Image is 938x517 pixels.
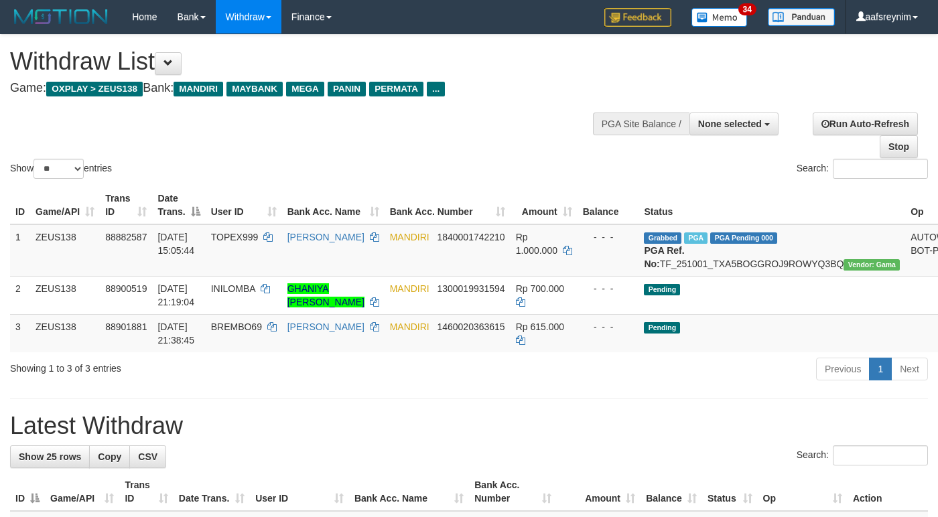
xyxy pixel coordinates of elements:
th: Date Trans.: activate to sort column descending [152,186,205,224]
a: CSV [129,445,166,468]
span: MANDIRI [390,232,429,242]
span: Vendor URL: https://trx31.1velocity.biz [844,259,900,271]
th: Balance: activate to sort column ascending [641,473,702,511]
th: Status: activate to sort column ascending [702,473,758,511]
h4: Game: Bank: [10,82,612,95]
span: [DATE] 15:05:44 [157,232,194,256]
span: Grabbed [644,232,681,244]
th: Game/API: activate to sort column ascending [45,473,119,511]
th: Trans ID: activate to sort column ascending [119,473,173,511]
label: Search: [797,159,928,179]
td: 2 [10,276,30,314]
th: Bank Acc. Number: activate to sort column ascending [469,473,557,511]
span: Copy 1840001742210 to clipboard [437,232,505,242]
img: Feedback.jpg [604,8,671,27]
img: Button%20Memo.svg [691,8,748,27]
td: 3 [10,314,30,352]
td: ZEUS138 [30,314,100,352]
span: Show 25 rows [19,451,81,462]
th: Amount: activate to sort column ascending [557,473,641,511]
a: Next [891,358,928,380]
span: PANIN [328,82,366,96]
th: Action [848,473,928,511]
span: OXPLAY > ZEUS138 [46,82,143,96]
span: MAYBANK [226,82,283,96]
span: 34 [738,3,756,15]
span: Rp 615.000 [516,321,564,332]
a: Previous [816,358,870,380]
th: Status [639,186,905,224]
span: Rp 1.000.000 [516,232,557,256]
a: GHANIYA [PERSON_NAME] [287,283,364,307]
th: ID [10,186,30,224]
span: PGA Pending [710,232,777,244]
span: MANDIRI [174,82,223,96]
th: Op: activate to sort column ascending [758,473,848,511]
select: Showentries [33,159,84,179]
span: Copy [98,451,121,462]
span: [DATE] 21:19:04 [157,283,194,307]
div: PGA Site Balance / [593,113,689,135]
th: Bank Acc. Name: activate to sort column ascending [349,473,469,511]
th: Bank Acc. Number: activate to sort column ascending [385,186,511,224]
span: BREMBO69 [211,321,262,332]
span: MANDIRI [390,321,429,332]
span: [DATE] 21:38:45 [157,321,194,346]
button: None selected [689,113,779,135]
span: Rp 700.000 [516,283,564,294]
h1: Withdraw List [10,48,612,75]
label: Search: [797,445,928,465]
span: MEGA [286,82,324,96]
div: Showing 1 to 3 of 3 entries [10,356,381,375]
span: CSV [138,451,157,462]
span: 88882587 [105,232,147,242]
label: Show entries [10,159,112,179]
img: panduan.png [768,8,835,26]
input: Search: [833,445,928,465]
th: Balance [578,186,639,224]
div: - - - [583,320,634,334]
th: ID: activate to sort column descending [10,473,45,511]
td: ZEUS138 [30,224,100,277]
td: ZEUS138 [30,276,100,314]
span: None selected [698,119,762,129]
span: ... [427,82,445,96]
span: INILOMBA [211,283,255,294]
img: MOTION_logo.png [10,7,112,27]
span: PERMATA [369,82,423,96]
a: Show 25 rows [10,445,90,468]
td: 1 [10,224,30,277]
th: Trans ID: activate to sort column ascending [100,186,152,224]
span: Pending [644,322,680,334]
div: - - - [583,230,634,244]
a: Run Auto-Refresh [813,113,918,135]
span: 88901881 [105,321,147,332]
td: TF_251001_TXA5BOGGROJ9ROWYQ3BQ [639,224,905,277]
th: Game/API: activate to sort column ascending [30,186,100,224]
a: Stop [880,135,918,158]
h1: Latest Withdraw [10,413,928,439]
a: [PERSON_NAME] [287,232,364,242]
span: Copy 1460020363615 to clipboard [437,321,505,332]
a: [PERSON_NAME] [287,321,364,332]
span: MANDIRI [390,283,429,294]
span: Pending [644,284,680,295]
span: 88900519 [105,283,147,294]
span: Copy 1300019931594 to clipboard [437,283,505,294]
th: Amount: activate to sort column ascending [511,186,578,224]
div: - - - [583,282,634,295]
input: Search: [833,159,928,179]
a: 1 [869,358,892,380]
th: Date Trans.: activate to sort column ascending [174,473,250,511]
span: TOPEX999 [211,232,259,242]
a: Copy [89,445,130,468]
th: User ID: activate to sort column ascending [250,473,349,511]
th: User ID: activate to sort column ascending [206,186,282,224]
b: PGA Ref. No: [644,245,684,269]
span: Marked by aafnoeunsreypich [684,232,708,244]
th: Bank Acc. Name: activate to sort column ascending [282,186,385,224]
